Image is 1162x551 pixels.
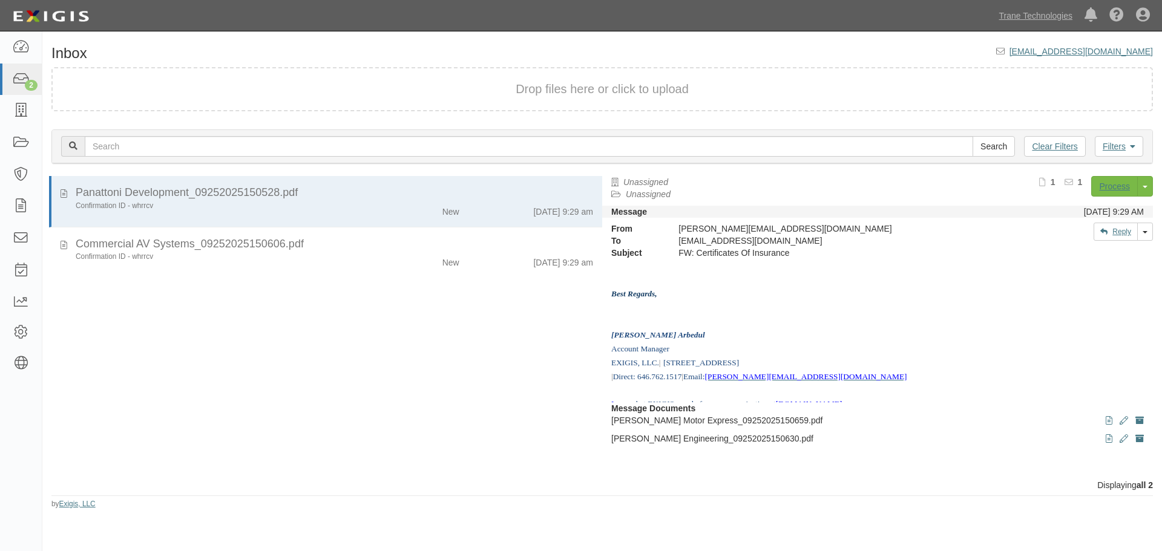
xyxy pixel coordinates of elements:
[1120,435,1128,443] i: Edit document
[681,372,683,381] span: |
[602,223,669,235] strong: From
[611,358,659,367] span: EXIGIS, LLC.
[630,399,776,408] span: what EXIGIS can do for your organization at
[59,500,96,508] a: Exigis, LLC
[776,399,842,408] a: [DOMAIN_NAME]
[669,223,1006,235] div: [PERSON_NAME][EMAIL_ADDRESS][DOMAIN_NAME]
[683,372,705,381] span: Email:
[533,252,593,269] div: [DATE] 9:29 am
[1051,177,1055,187] b: 1
[669,235,1006,247] div: inbox@tranetechnologies.complianz.com
[76,185,593,201] div: Panattoni Development_09252025150528.pdf
[611,344,669,353] span: Account Manager
[669,247,1006,259] div: FW: Certificates Of Insurance
[626,189,671,199] a: Unassigned
[76,201,370,211] div: Confirmation ID - whrrcv
[611,403,695,413] strong: Message Documents
[611,414,1144,426] p: [PERSON_NAME] Motor Express_09252025150659.pdf
[1024,136,1085,157] a: Clear Filters
[51,499,96,509] small: by
[705,372,907,381] a: [PERSON_NAME][EMAIL_ADDRESS][DOMAIN_NAME]
[1106,435,1112,443] i: View
[85,136,973,157] input: Search
[611,372,613,381] span: |
[442,252,459,269] div: New
[663,358,739,367] span: [STREET_ADDRESS]
[611,330,705,339] span: [PERSON_NAME] Arbedul
[1109,8,1124,23] i: Help Center - Complianz
[533,201,593,218] div: [DATE] 9:29 am
[1091,176,1138,197] a: Process
[602,247,669,259] strong: Subject
[973,136,1015,157] input: Search
[611,432,1144,445] p: [PERSON_NAME] Engineering_09252025150630.pdf
[623,177,668,187] a: Unassigned
[516,80,689,98] button: Drop files here or click to upload
[1106,417,1112,425] i: View
[602,235,669,247] strong: To
[25,80,38,91] div: 2
[1120,417,1128,425] i: Edit document
[613,372,682,381] span: Direct: 646.762.1517
[1137,480,1153,490] b: all 2
[1095,136,1143,157] a: Filters
[1078,177,1083,187] b: 1
[42,479,1162,491] div: Displaying
[76,252,370,262] div: Confirmation ID - whrrcv
[611,207,647,217] strong: Message
[51,45,87,61] h1: Inbox
[611,399,630,408] a: Learn
[9,5,93,27] img: logo-5460c22ac91f19d4615b14bd174203de0afe785f0fc80cf4dbbc73dc1793850b.png
[1094,223,1138,241] a: Reply
[993,4,1078,28] a: Trane Technologies
[76,236,593,252] div: Commercial AV Systems_09252025150606.pdf
[1135,435,1144,443] i: Archive document
[1135,417,1144,425] i: Archive document
[611,289,657,298] span: Best Regards,
[442,201,459,218] div: New
[1084,206,1144,218] div: [DATE] 9:29 AM
[1009,47,1153,56] a: [EMAIL_ADDRESS][DOMAIN_NAME]
[659,358,661,367] span: |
